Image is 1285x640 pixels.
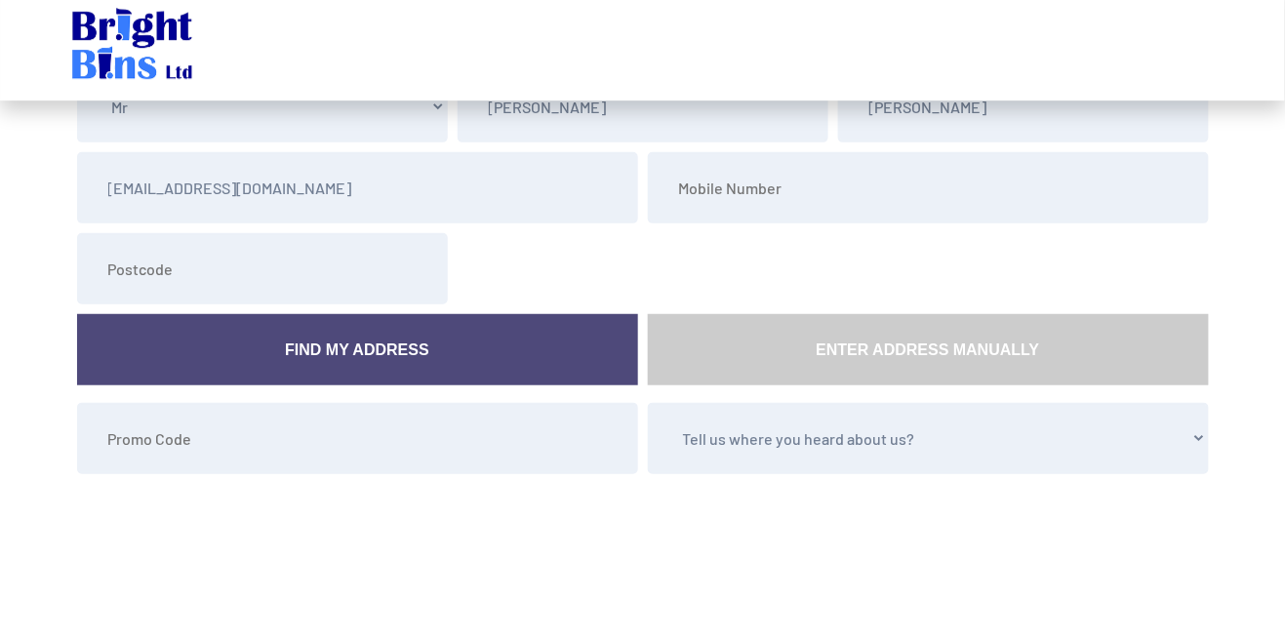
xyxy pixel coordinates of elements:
[458,88,828,159] input: First Name
[648,331,1209,402] a: Enter Address Manually
[648,169,1209,240] input: Mobile Number
[838,88,1209,159] input: Last Name
[77,331,638,402] a: Find My Address
[77,250,448,321] input: Postcode
[77,169,638,240] input: Email Address
[77,420,638,491] input: Promo Code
